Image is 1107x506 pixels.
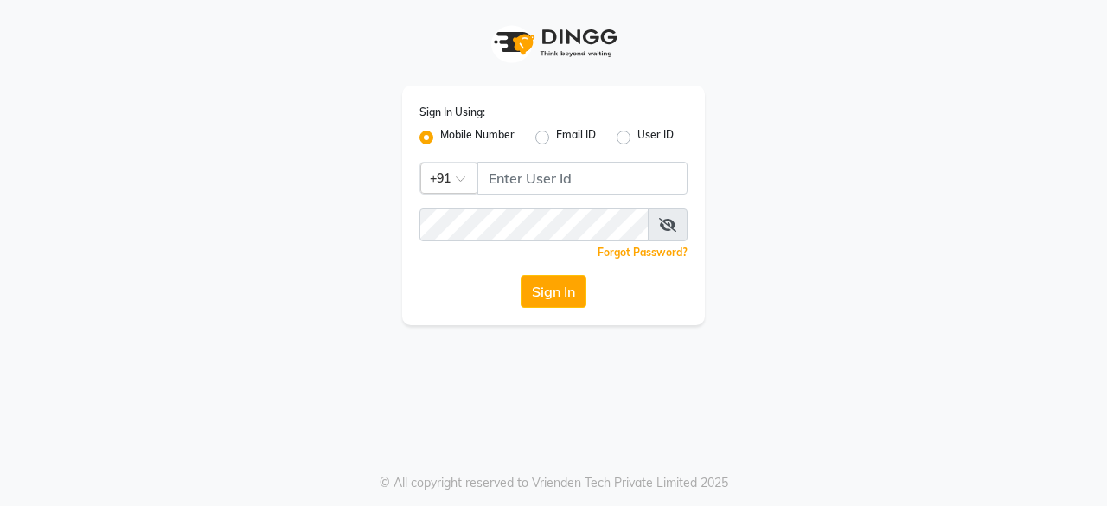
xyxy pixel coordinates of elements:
[637,127,674,148] label: User ID
[419,208,649,241] input: Username
[556,127,596,148] label: Email ID
[521,275,586,308] button: Sign In
[598,246,688,259] a: Forgot Password?
[419,105,485,120] label: Sign In Using:
[477,162,688,195] input: Username
[484,17,623,68] img: logo1.svg
[440,127,515,148] label: Mobile Number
